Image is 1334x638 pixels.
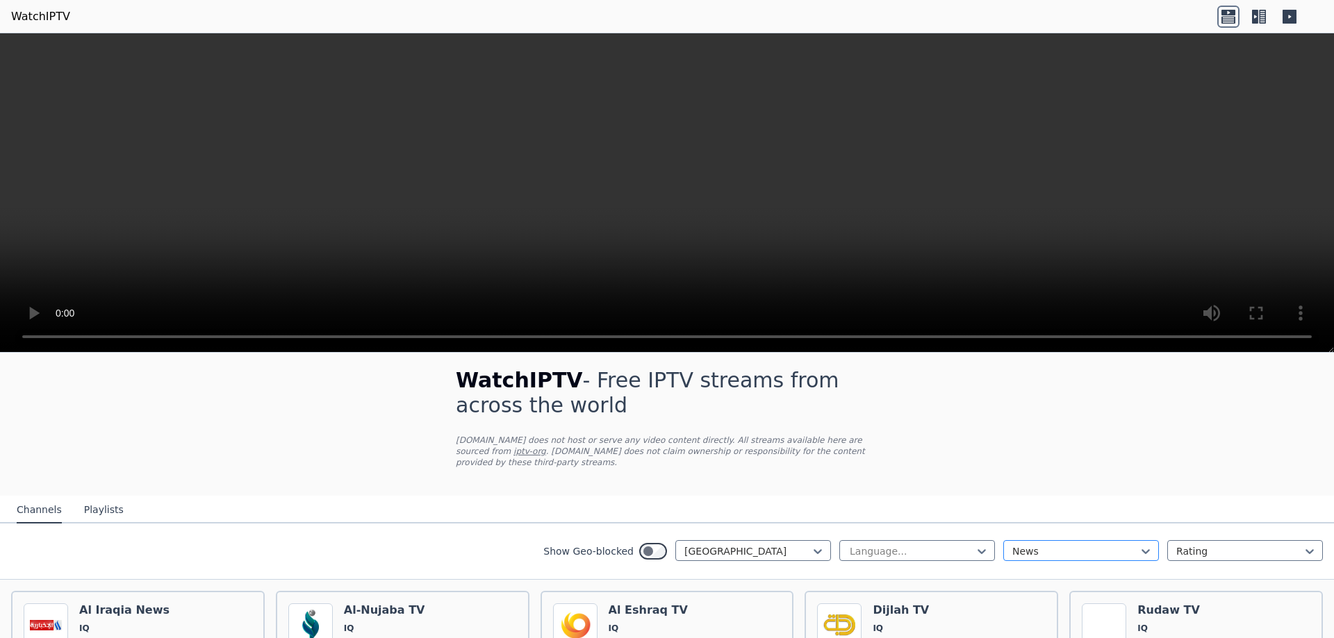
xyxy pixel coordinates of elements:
span: IQ [1137,623,1148,634]
p: [DOMAIN_NAME] does not host or serve any video content directly. All streams available here are s... [456,435,878,468]
button: Channels [17,497,62,523]
a: WatchIPTV [11,8,70,25]
button: Playlists [84,497,124,523]
span: IQ [609,623,619,634]
h6: Al Eshraq TV [609,603,688,617]
span: WatchIPTV [456,368,583,392]
h6: Al Iraqia News [79,603,170,617]
a: iptv-org [513,446,546,456]
span: IQ [344,623,354,634]
h6: Al-Nujaba TV [344,603,425,617]
h1: - Free IPTV streams from across the world [456,368,878,418]
h6: Rudaw TV [1137,603,1200,617]
label: Show Geo-blocked [543,544,634,558]
span: IQ [873,623,883,634]
span: IQ [79,623,90,634]
h6: Dijlah TV [873,603,934,617]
